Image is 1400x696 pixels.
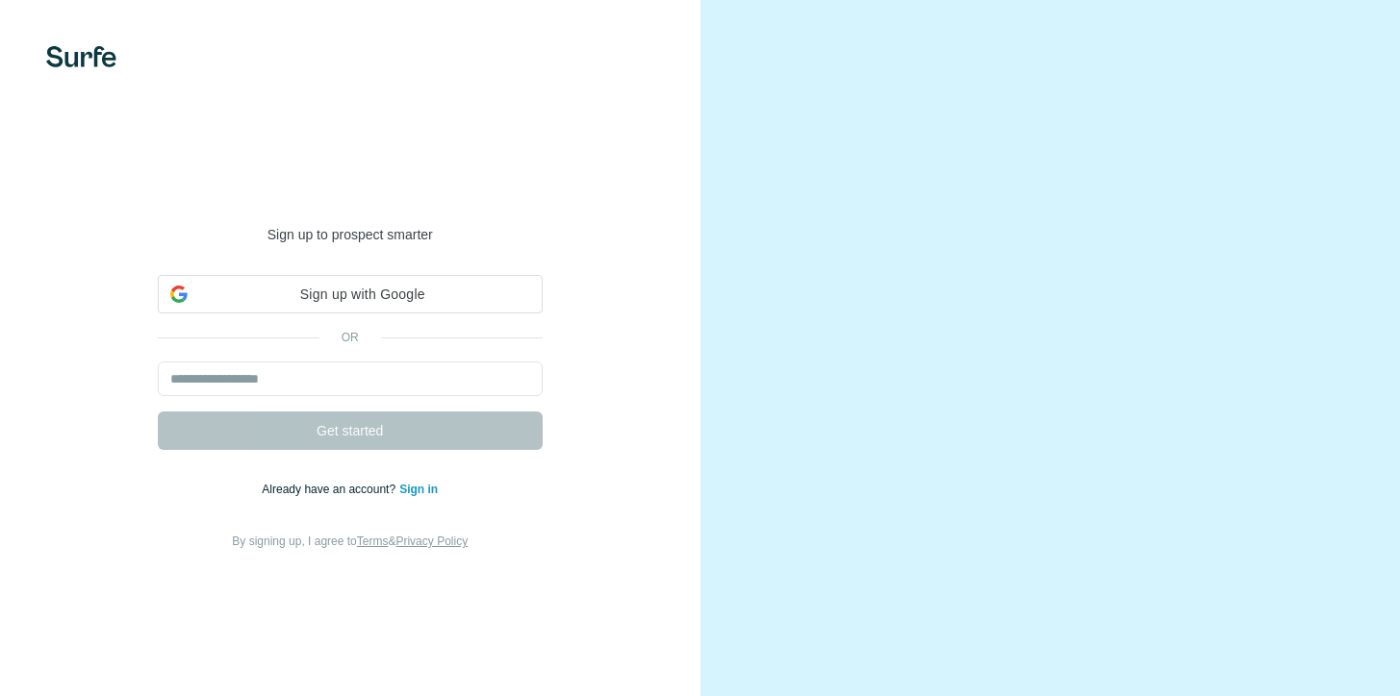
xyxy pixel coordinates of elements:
p: or [319,329,381,346]
a: Terms [357,534,389,548]
span: Sign up with Google [195,285,530,305]
a: Privacy Policy [395,534,468,548]
span: By signing up, I agree to & [232,534,468,548]
img: Surfe's logo [46,46,116,67]
a: Sign in [399,483,438,496]
span: Already have an account? [262,483,399,496]
h1: Welcome to [GEOGRAPHIC_DATA] [158,144,543,221]
p: Sign up to prospect smarter [158,225,543,244]
div: Sign up with Google [158,275,543,313]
